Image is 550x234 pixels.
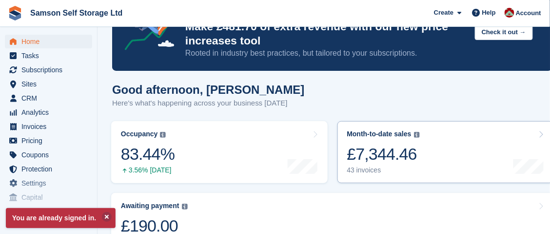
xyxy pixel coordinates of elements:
[21,63,80,77] span: Subscriptions
[5,77,92,91] a: menu
[414,132,420,138] img: icon-info-grey-7440780725fd019a000dd9b08b2336e03edf1995a4989e88bcd33f0948082b44.svg
[5,106,92,119] a: menu
[26,5,126,21] a: Samson Self Storage Ltd
[182,204,188,210] img: icon-info-grey-7440780725fd019a000dd9b08b2336e03edf1995a4989e88bcd33f0948082b44.svg
[5,162,92,176] a: menu
[21,77,80,91] span: Sites
[21,35,80,48] span: Home
[5,191,92,204] a: menu
[5,49,92,63] a: menu
[112,98,305,109] p: Here's what's happening across your business [DATE]
[6,208,116,228] p: You are already signed in.
[185,48,467,59] p: Rooted in industry best practices, but tailored to your subscriptions.
[185,20,467,48] p: Make £481.70 of extra revenue with our new price increases tool
[21,162,80,176] span: Protection
[475,24,533,41] button: Check it out →
[5,120,92,133] a: menu
[21,148,80,162] span: Coupons
[8,6,22,21] img: stora-icon-8386f47178a22dfd0bd8f6a31ec36ba5ce8667c1dd55bd0f319d3a0aa187defe.svg
[505,8,514,18] img: Ian
[112,83,305,96] h1: Good afternoon, [PERSON_NAME]
[347,130,412,138] div: Month-to-date sales
[482,8,496,18] span: Help
[21,49,80,63] span: Tasks
[5,91,92,105] a: menu
[21,176,80,190] span: Settings
[21,134,80,148] span: Pricing
[5,35,92,48] a: menu
[5,134,92,148] a: menu
[21,91,80,105] span: CRM
[347,144,420,164] div: £7,344.46
[434,8,453,18] span: Create
[121,166,175,174] div: 3.56% [DATE]
[21,120,80,133] span: Invoices
[160,132,166,138] img: icon-info-grey-7440780725fd019a000dd9b08b2336e03edf1995a4989e88bcd33f0948082b44.svg
[5,176,92,190] a: menu
[21,106,80,119] span: Analytics
[121,144,175,164] div: 83.44%
[21,191,80,204] span: Capital
[111,121,328,183] a: Occupancy 83.44% 3.56% [DATE]
[516,8,541,18] span: Account
[5,148,92,162] a: menu
[121,130,157,138] div: Occupancy
[347,166,420,174] div: 43 invoices
[121,202,179,210] div: Awaiting payment
[5,63,92,77] a: menu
